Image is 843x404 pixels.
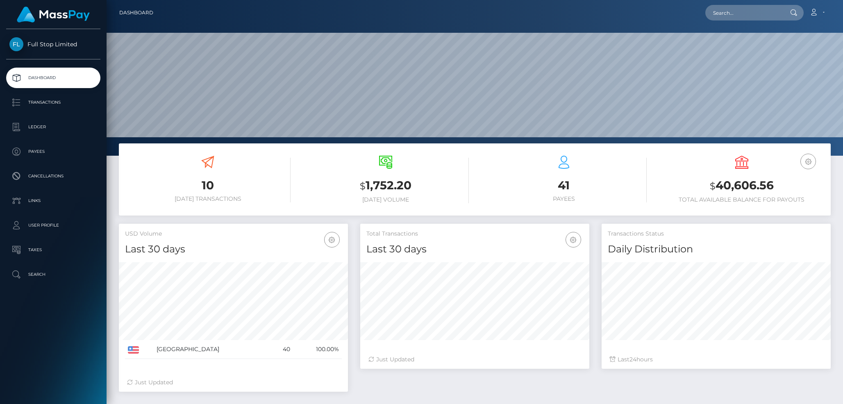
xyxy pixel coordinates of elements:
a: Transactions [6,92,100,113]
small: $ [360,180,366,192]
p: Taxes [9,244,97,256]
a: Payees [6,141,100,162]
h4: Last 30 days [366,242,583,256]
h6: Total Available Balance for Payouts [659,196,825,203]
h4: Daily Distribution [608,242,825,256]
h3: 40,606.56 [659,177,825,194]
h5: USD Volume [125,230,342,238]
h3: 10 [125,177,291,193]
a: Links [6,191,100,211]
div: Just Updated [127,378,340,387]
img: Full Stop Limited [9,37,23,51]
h5: Transactions Status [608,230,825,238]
h3: 1,752.20 [303,177,468,194]
h6: [DATE] Transactions [125,195,291,202]
p: Search [9,268,97,281]
p: Cancellations [9,170,97,182]
h6: Payees [481,195,647,202]
a: Cancellations [6,166,100,186]
input: Search... [705,5,782,20]
h4: Last 30 days [125,242,342,256]
a: Taxes [6,240,100,260]
a: Dashboard [119,4,153,21]
small: $ [710,180,716,192]
span: 24 [629,356,636,363]
div: Last hours [610,355,823,364]
p: User Profile [9,219,97,232]
h5: Total Transactions [366,230,583,238]
p: Transactions [9,96,97,109]
a: Ledger [6,117,100,137]
a: Dashboard [6,68,100,88]
p: Ledger [9,121,97,133]
td: [GEOGRAPHIC_DATA] [154,340,270,359]
p: Payees [9,145,97,158]
td: 40 [270,340,293,359]
h3: 41 [481,177,647,193]
span: Full Stop Limited [6,41,100,48]
img: MassPay Logo [17,7,90,23]
h6: [DATE] Volume [303,196,468,203]
img: US.png [128,346,139,354]
p: Links [9,195,97,207]
a: Search [6,264,100,285]
td: 100.00% [293,340,342,359]
div: Just Updated [368,355,581,364]
a: User Profile [6,215,100,236]
p: Dashboard [9,72,97,84]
